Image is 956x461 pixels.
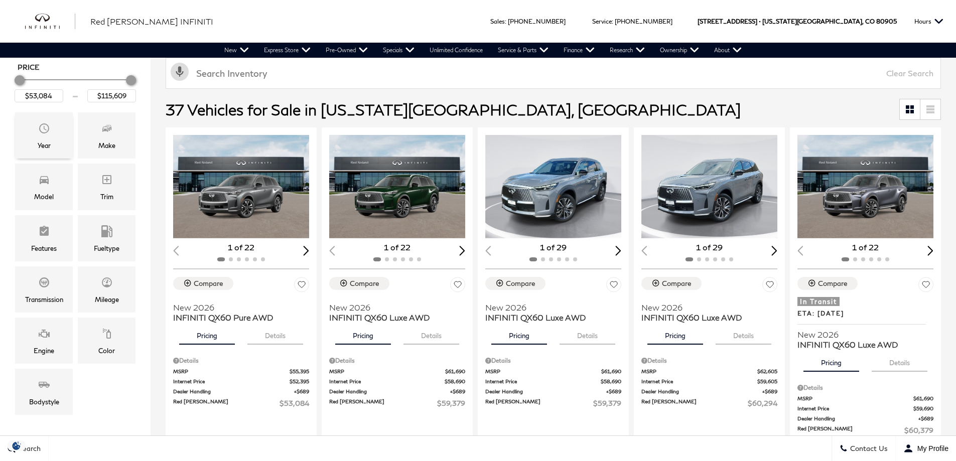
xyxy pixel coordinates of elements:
[641,313,770,323] span: INFINITI QX60 Luxe AWD
[652,43,707,58] a: Ownership
[505,18,506,25] span: :
[5,440,28,451] section: Click to Open Cookie Consent Modal
[290,378,309,385] span: $52,395
[602,43,652,58] a: Research
[100,191,113,202] div: Trim
[797,405,933,412] a: Internet Price $59,690
[173,296,309,323] a: New 2026INFINITI QX60 Pure AWD
[485,368,621,375] a: MSRP $61,690
[290,368,309,375] span: $55,395
[896,436,956,461] button: Open user profile menu
[166,100,741,118] span: 37 Vehicles for Sale in [US_STATE][GEOGRAPHIC_DATA], [GEOGRAPHIC_DATA]
[173,277,233,290] button: Compare Vehicle
[593,398,621,408] span: $59,379
[601,378,621,385] span: $58,690
[716,323,771,345] button: details tab
[375,43,422,58] a: Specials
[485,302,614,313] span: New 2026
[797,415,933,422] a: Dealer Handling $689
[437,398,465,408] span: $59,379
[485,296,621,323] a: New 2026INFINITI QX60 Luxe AWD
[797,395,933,402] a: MSRP $61,690
[25,14,75,30] a: infiniti
[485,388,606,395] span: Dealer Handling
[329,356,465,365] div: Pricing Details - INFINITI QX60 Luxe AWD
[757,378,777,385] span: $59,605
[18,63,133,72] h5: Price
[803,350,859,372] button: pricing tab
[329,378,465,385] a: Internet Price $58,690
[485,398,621,408] a: Red [PERSON_NAME] $59,379
[662,279,692,288] div: Compare
[615,246,621,255] div: Next slide
[329,398,465,408] a: Red [PERSON_NAME] $59,379
[90,17,213,26] span: Red [PERSON_NAME] INFINITI
[101,120,113,140] span: Make
[762,277,777,295] button: Save Vehicle
[78,266,135,313] div: MileageMileage
[641,356,777,365] div: Pricing Details - INFINITI QX60 Luxe AWD
[485,135,623,238] div: 1 / 2
[757,368,777,375] span: $62,605
[797,425,933,435] a: Red [PERSON_NAME] $60,379
[762,388,777,395] span: $689
[38,376,50,396] span: Bodystyle
[329,388,465,395] a: Dealer Handling $689
[126,75,136,85] div: Maximum Price
[217,43,256,58] a: New
[173,368,290,375] span: MSRP
[490,18,505,25] span: Sales
[445,378,465,385] span: $58,690
[422,43,490,58] a: Unlimited Confidence
[173,302,302,313] span: New 2026
[38,274,50,294] span: Transmission
[31,243,57,254] div: Features
[641,302,770,313] span: New 2026
[707,43,749,58] a: About
[797,415,918,422] span: Dealer Handling
[485,242,621,253] div: 1 of 29
[797,330,926,340] span: New 2026
[294,388,309,395] span: $689
[641,296,777,323] a: New 2026INFINITI QX60 Luxe AWD
[15,215,73,261] div: FeaturesFeatures
[904,425,933,435] span: $60,379
[485,277,545,290] button: Compare Vehicle
[90,16,213,28] a: Red [PERSON_NAME] INFINITI
[98,140,115,151] div: Make
[459,246,465,255] div: Next slide
[647,323,703,345] button: pricing tab
[329,135,467,238] img: 2026 INFINITI QX60 Luxe AWD 1
[173,135,311,238] img: 2026 INFINITI QX60 Pure AWD 1
[15,89,63,102] input: Minimum
[329,135,467,238] div: 1 / 2
[797,340,926,350] span: INFINITI QX60 Luxe AWD
[280,398,309,408] span: $53,084
[485,368,601,375] span: MSRP
[797,308,926,325] p: ETA: [DATE]
[506,279,535,288] div: Compare
[329,368,465,375] a: MSRP $61,690
[485,135,623,238] img: 2026 INFINITI QX60 Luxe AWD 1
[173,356,309,365] div: Pricing Details - INFINITI QX60 Pure AWD
[101,325,113,345] span: Color
[247,323,303,345] button: details tab
[641,135,779,238] div: 1 / 2
[748,398,777,408] span: $60,294
[606,277,621,295] button: Save Vehicle
[329,296,465,323] a: New 2026INFINITI QX60 Luxe AWD
[485,398,593,408] span: Red [PERSON_NAME]
[797,135,935,238] img: 2026 INFINITI QX60 Luxe AWD 1
[329,388,450,395] span: Dealer Handling
[173,388,309,395] a: Dealer Handling $689
[818,279,848,288] div: Compare
[445,368,465,375] span: $61,690
[641,368,777,375] a: MSRP $62,605
[913,405,933,412] span: $59,690
[16,444,41,453] span: Search
[329,242,465,253] div: 1 of 22
[15,164,73,210] div: ModelModel
[606,388,621,395] span: $689
[101,171,113,191] span: Trim
[797,242,933,253] div: 1 of 22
